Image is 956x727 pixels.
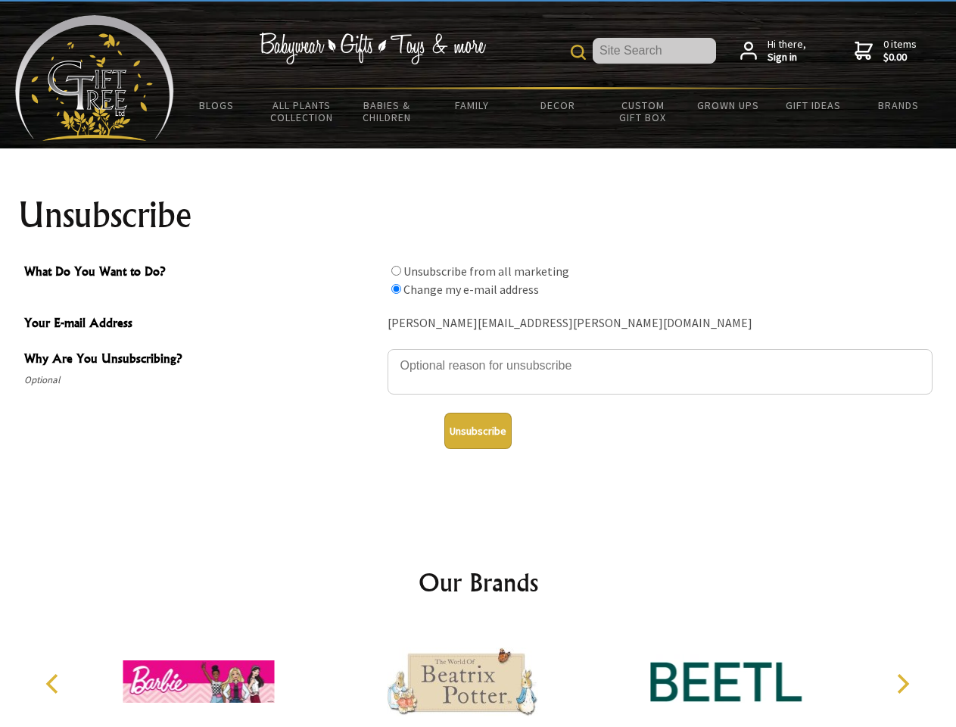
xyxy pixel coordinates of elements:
[430,89,515,121] a: Family
[260,89,345,133] a: All Plants Collection
[391,284,401,294] input: What Do You Want to Do?
[344,89,430,133] a: Babies & Children
[593,38,716,64] input: Site Search
[444,413,512,449] button: Unsubscribe
[391,266,401,276] input: What Do You Want to Do?
[24,371,380,389] span: Optional
[15,15,174,141] img: Babyware - Gifts - Toys and more...
[883,37,917,64] span: 0 items
[30,564,926,601] h2: Our Brands
[403,264,569,279] label: Unsubscribe from all marketing
[515,89,600,121] a: Decor
[571,45,586,60] img: product search
[768,38,806,64] span: Hi there,
[685,89,771,121] a: Grown Ups
[24,262,380,284] span: What Do You Want to Do?
[768,51,806,64] strong: Sign in
[856,89,942,121] a: Brands
[24,349,380,371] span: Why Are You Unsubscribing?
[886,667,919,700] button: Next
[403,282,539,297] label: Change my e-mail address
[388,312,933,335] div: [PERSON_NAME][EMAIL_ADDRESS][PERSON_NAME][DOMAIN_NAME]
[600,89,686,133] a: Custom Gift Box
[18,197,939,233] h1: Unsubscribe
[259,33,486,64] img: Babywear - Gifts - Toys & more
[855,38,917,64] a: 0 items$0.00
[24,314,380,335] span: Your E-mail Address
[883,51,917,64] strong: $0.00
[38,667,71,700] button: Previous
[740,38,806,64] a: Hi there,Sign in
[174,89,260,121] a: BLOGS
[388,349,933,395] textarea: Why Are You Unsubscribing?
[771,89,856,121] a: Gift Ideas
